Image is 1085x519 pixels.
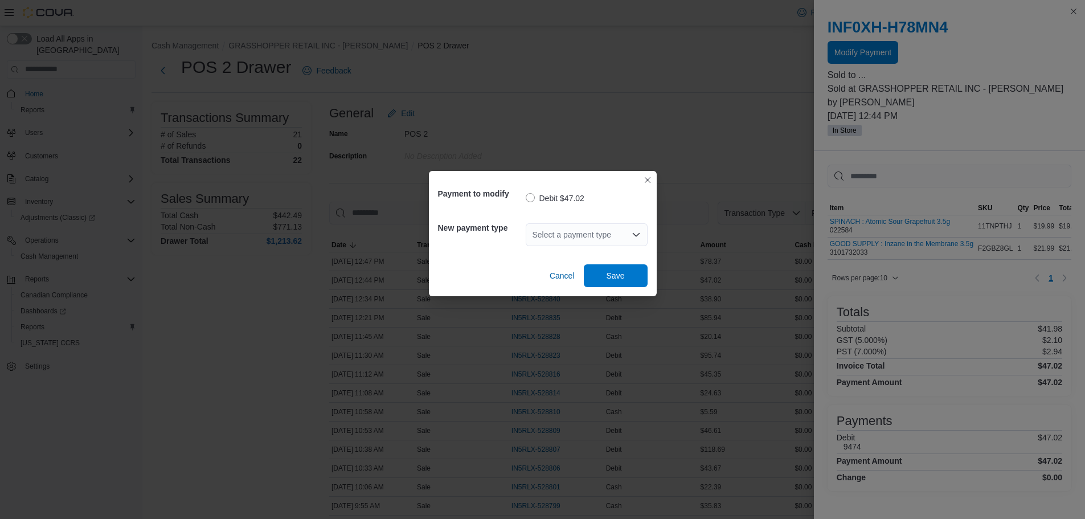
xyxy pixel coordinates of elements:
[584,264,648,287] button: Save
[632,230,641,239] button: Open list of options
[438,182,523,205] h5: Payment to modify
[533,228,534,242] input: Accessible screen reader label
[545,264,579,287] button: Cancel
[607,270,625,281] span: Save
[641,173,654,187] button: Closes this modal window
[526,191,584,205] label: Debit $47.02
[550,270,575,281] span: Cancel
[438,216,523,239] h5: New payment type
